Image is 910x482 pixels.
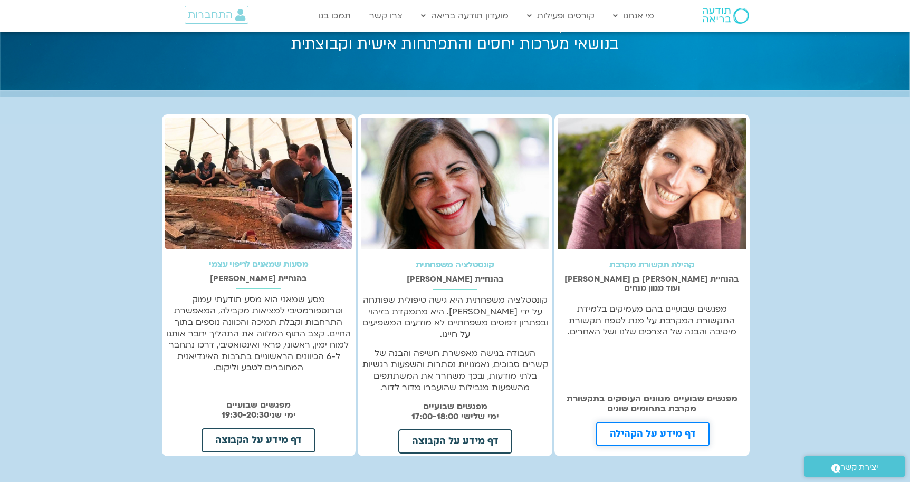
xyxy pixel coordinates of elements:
a: מי אנחנו [608,6,659,26]
a: צרו קשר [364,6,408,26]
p: העבודה בגישה מאפשרת חשיפה והבנה של קשרים סבוכים, נאמנויות נסתרות והשפעות רגשיות בלתי מודעות, ובכך... [361,348,549,393]
p: מסע שמאני הוא מסע תודעתי עמוק וטרנספורמטיבי למציאות מקבילה, המאפשרת התרחבות וקבלת תמיכה והכוונה נ... [165,294,352,374]
p: קונסטלציה משפחתית היא גישה טיפולית שפותחה על ידי [PERSON_NAME]. היא מתמקדת בזיהוי ובפתרון דפוסים ... [361,295,549,340]
span: מפגשים שבועיים בהם מעמיקים בלמידת התקשורת המקרבת על מנת לטפח תקשורת מיטיבה והבנה של הצרכים שלנו ו... [568,303,736,338]
a: יצירת קשר [804,456,905,477]
p: מפגשים שבועיים מגוונים העוסקים בתקשורת מקרבת בתחומים שונים [558,394,746,414]
h2: בהנחיית [PERSON_NAME] בן [PERSON_NAME] ועוד מגוון מנחים [558,275,746,293]
img: תודעה בריאה [703,8,749,24]
a: דף מידע על הקהילה [596,422,710,446]
a: דף מידע על הקבוצה [202,428,315,452]
p: 19:30-20:30 [165,400,352,420]
a: קונסטלציה משפחתית [416,259,494,271]
span: התחברות [188,9,233,21]
a: דף מידע על הקבוצה [398,429,512,454]
a: תמכו בנו [313,6,356,26]
a: קהילת תקשורת מקרבת [609,259,694,271]
span: ימי שני [269,409,296,421]
h2: בהנחיית [PERSON_NAME] [361,275,549,284]
h2: בהנחיית [PERSON_NAME] [165,274,352,283]
span: דף מידע על הקבוצה [215,436,302,445]
span: דף מידע על הקהילה [610,429,696,439]
span: יצירת קשר [840,460,878,475]
span: מפגשים שבועיים [226,399,291,411]
a: התחברות [185,6,248,24]
span: דף מידע על הקבוצה [412,437,499,446]
a: מועדון תודעה בריאה [416,6,514,26]
a: מסעות שמאנים לריפוי עצמי [209,258,308,270]
a: קורסים ופעילות [522,6,600,26]
h2: קבוצות שונות עם מפגשים שבועיים בנושאי מערכות יחסים והתפתחות אישית וקבוצתית [248,17,662,53]
p: מפגשים שבועיים ימי שלישי 17:00-18:00 [361,402,549,422]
